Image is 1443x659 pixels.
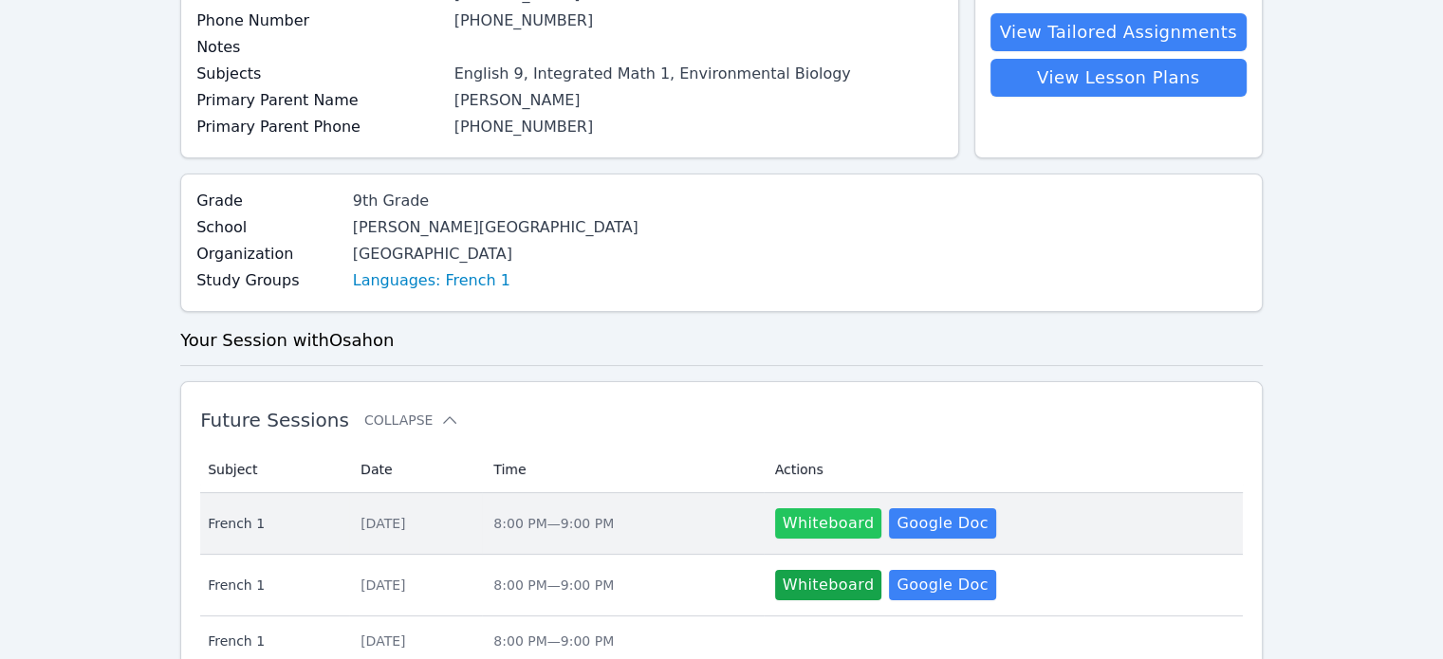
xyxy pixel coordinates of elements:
[493,633,614,649] span: 8:00 PM — 9:00 PM
[361,576,471,595] div: [DATE]
[493,577,614,593] span: 8:00 PM — 9:00 PM
[361,632,471,650] div: [DATE]
[889,508,995,539] a: Google Doc
[196,89,442,112] label: Primary Parent Name
[353,216,638,239] div: [PERSON_NAME][GEOGRAPHIC_DATA]
[775,570,882,600] button: Whiteboard
[208,576,338,595] span: French 1
[990,13,1247,51] a: View Tailored Assignments
[775,508,882,539] button: Whiteboard
[353,269,510,292] a: Languages: French 1
[196,116,442,138] label: Primary Parent Phone
[196,243,342,265] label: Organization
[208,514,338,533] span: French 1
[196,36,442,59] label: Notes
[361,514,471,533] div: [DATE]
[353,190,638,212] div: 9th Grade
[454,118,594,136] a: [PHONE_NUMBER]
[482,447,763,493] th: Time
[990,59,1247,97] a: View Lesson Plans
[349,447,482,493] th: Date
[196,216,342,239] label: School
[454,89,943,112] div: [PERSON_NAME]
[196,190,342,212] label: Grade
[200,409,349,431] span: Future Sessions
[200,447,349,493] th: Subject
[180,327,1263,354] h3: Your Session with Osahon
[200,493,1243,555] tr: French 1[DATE]8:00 PM—9:00 PMWhiteboardGoogle Doc
[493,516,614,531] span: 8:00 PM — 9:00 PM
[196,269,342,292] label: Study Groups
[889,570,995,600] a: Google Doc
[353,243,638,265] div: [GEOGRAPHIC_DATA]
[364,411,459,430] button: Collapse
[454,11,594,29] a: [PHONE_NUMBER]
[764,447,1243,493] th: Actions
[200,555,1243,616] tr: French 1[DATE]8:00 PM—9:00 PMWhiteboardGoogle Doc
[208,632,338,650] span: French 1
[454,63,943,85] div: English 9, Integrated Math 1, Environmental Biology
[196,9,442,32] label: Phone Number
[196,63,442,85] label: Subjects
